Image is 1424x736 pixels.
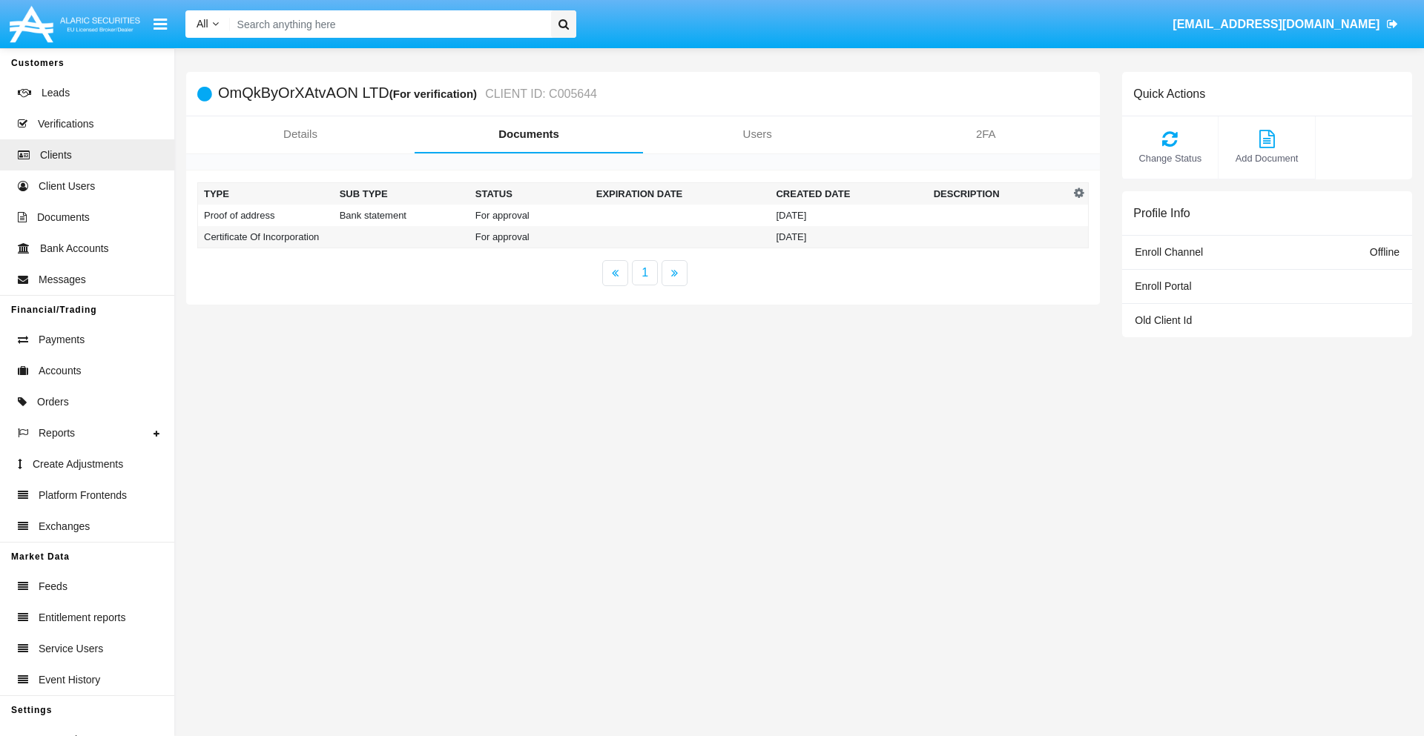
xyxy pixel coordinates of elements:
span: Documents [37,210,90,225]
th: Description [928,183,1070,205]
span: Exchanges [39,519,90,534]
span: Create Adjustments [33,457,123,472]
h5: OmQkByOrXAtvAON LTD [218,85,597,102]
span: Payments [39,332,85,348]
a: Users [643,116,871,152]
span: Client Users [39,179,95,194]
input: Search [230,10,546,38]
span: Event History [39,672,100,688]
span: Enroll Portal [1135,280,1191,292]
a: [EMAIL_ADDRESS][DOMAIN_NAME] [1166,4,1405,45]
h6: Profile Info [1133,206,1190,220]
span: Reports [39,425,75,441]
span: All [197,18,208,30]
td: Proof of address [198,205,334,226]
div: (For verification) [389,85,481,102]
span: Messages [39,272,86,288]
span: Add Document [1226,151,1307,165]
span: Platform Frontends [39,488,127,503]
td: For approval [469,226,590,248]
a: Details [186,116,415,152]
th: Expiration date [590,183,771,205]
td: Certificate Of Incorporation [198,226,334,248]
span: Feeds [39,579,67,594]
a: All [185,16,230,32]
th: Type [198,183,334,205]
nav: paginator [186,260,1100,286]
span: Entitlement reports [39,610,126,626]
span: [EMAIL_ADDRESS][DOMAIN_NAME] [1173,18,1379,30]
span: Bank Accounts [40,241,109,256]
td: For approval [469,205,590,226]
span: Offline [1370,246,1400,258]
span: Enroll Channel [1135,246,1203,258]
span: Service Users [39,641,103,657]
span: Accounts [39,363,82,379]
a: 2FA [871,116,1100,152]
th: Created Date [770,183,927,205]
th: Sub Type [334,183,469,205]
a: Documents [415,116,643,152]
span: Orders [37,394,69,410]
td: [DATE] [770,205,927,226]
span: Clients [40,147,72,163]
small: CLIENT ID: C005644 [481,88,597,100]
th: Status [469,183,590,205]
img: Logo image [7,2,142,46]
td: Bank statement [334,205,469,226]
h6: Quick Actions [1133,87,1205,101]
span: Change Status [1130,151,1210,165]
td: [DATE] [770,226,927,248]
span: Old Client Id [1135,314,1192,326]
span: Leads [42,85,70,101]
span: Verifications [38,116,93,132]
